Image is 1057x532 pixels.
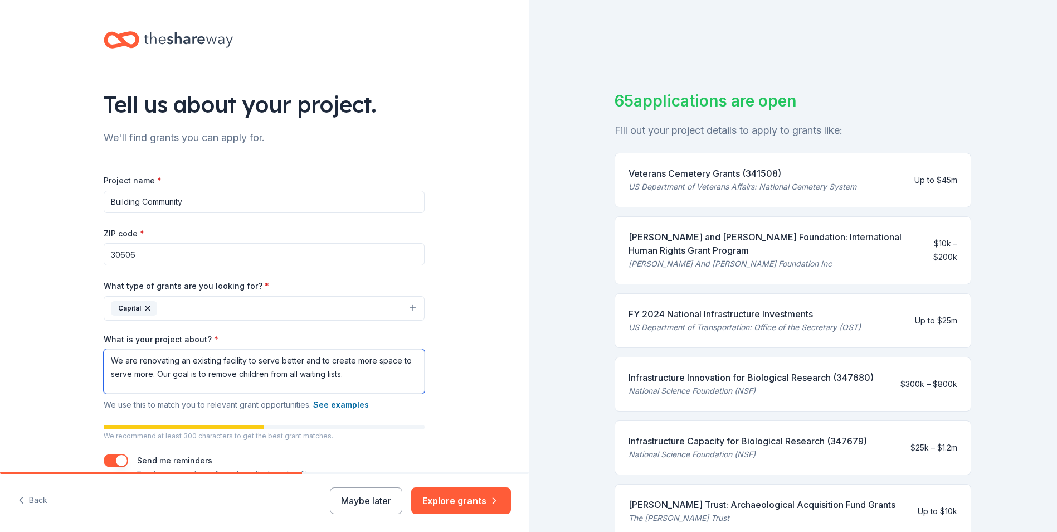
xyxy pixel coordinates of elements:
[629,498,895,511] div: [PERSON_NAME] Trust: Archaeological Acquisition Fund Grants
[104,228,144,239] label: ZIP code
[629,230,913,257] div: [PERSON_NAME] and [PERSON_NAME] Foundation: International Human Rights Grant Program
[914,173,957,187] div: Up to $45m
[915,314,957,327] div: Up to $25m
[111,301,157,316] div: Capital
[629,321,861,334] div: US Department of Transportation: Office of the Secretary (OST)
[104,334,218,345] label: What is your project about?
[104,243,425,265] input: 12345 (U.S. only)
[104,280,269,292] label: What type of grants are you looking for?
[629,384,874,398] div: National Science Foundation (NSF)
[104,296,425,321] button: Capital
[137,456,212,465] label: Send me reminders
[330,487,402,514] button: Maybe later
[18,489,47,512] button: Back
[629,371,874,384] div: Infrastructure Innovation for Biological Research (347680)
[104,89,425,120] div: Tell us about your project.
[615,122,971,139] div: Fill out your project details to apply to grants like:
[629,511,895,525] div: The [PERSON_NAME] Trust
[629,448,867,461] div: National Science Foundation (NSF)
[313,398,369,412] button: See examples
[918,505,957,518] div: Up to $10k
[104,400,369,409] span: We use this to match you to relevant grant opportunities.
[629,167,856,180] div: Veterans Cemetery Grants (341508)
[104,175,162,186] label: Project name
[137,467,320,481] p: Email me reminders of grant application deadlines
[104,432,425,441] p: We recommend at least 300 characters to get the best grant matches.
[615,89,971,113] div: 65 applications are open
[104,349,425,394] textarea: We are renovating an existing facility to serve better and to create more space to serve more. Ou...
[629,307,861,321] div: FY 2024 National Infrastructure Investments
[104,191,425,213] input: After school program
[910,441,957,454] div: $25k – $1.2m
[922,237,957,264] div: $10k – $200k
[629,180,856,194] div: US Department of Veterans Affairs: National Cemetery System
[629,257,913,270] div: [PERSON_NAME] And [PERSON_NAME] Foundation Inc
[104,129,425,147] div: We'll find grants you can apply for.
[629,434,867,448] div: Infrastructure Capacity for Biological Research (347679)
[411,487,511,514] button: Explore grants
[900,378,957,391] div: $300k – $800k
